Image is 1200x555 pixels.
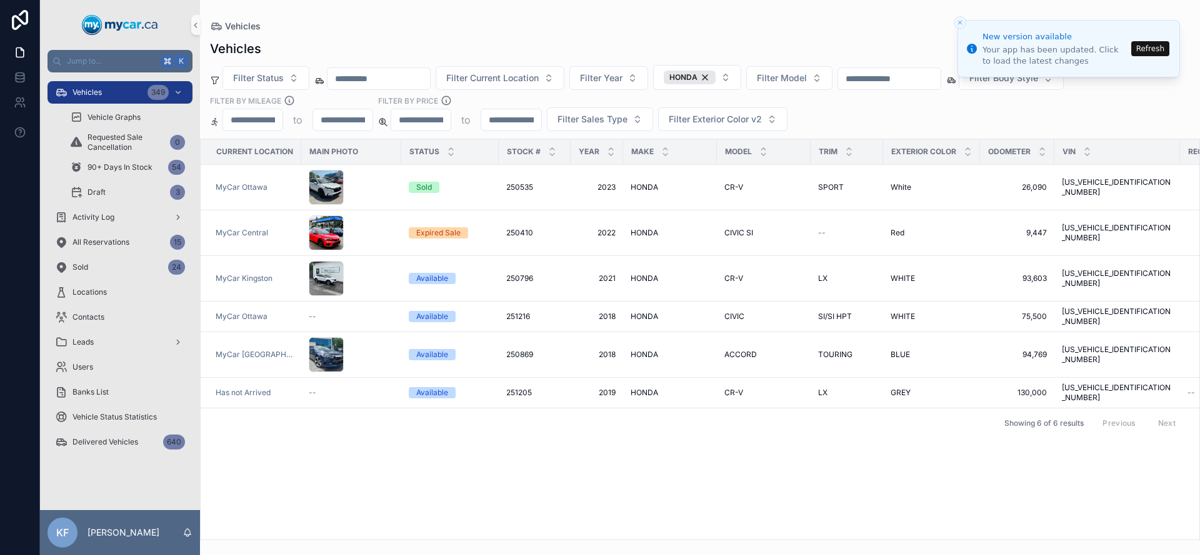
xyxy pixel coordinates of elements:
[1062,177,1172,197] span: [US_VEHICLE_IDENTIFICATION_NUMBER]
[168,260,185,275] div: 24
[724,388,803,398] a: CR-V
[891,228,972,238] a: Red
[72,312,104,322] span: Contacts
[216,182,267,192] a: MyCar Ottawa
[506,312,530,322] span: 251216
[216,147,293,157] span: Current Location
[818,350,876,360] a: TOURING
[72,362,93,372] span: Users
[669,113,762,125] span: Filter Exterior Color v2
[819,147,837,157] span: Trim
[47,406,192,428] a: Vehicle Status Statistics
[724,350,757,360] span: ACCORD
[56,525,69,540] span: KF
[293,112,302,127] p: to
[757,72,807,84] span: Filter Model
[216,350,294,360] a: MyCar [GEOGRAPHIC_DATA]
[818,388,876,398] a: LX
[216,273,272,283] a: MyCar Kingston
[210,20,261,32] a: Vehicles
[578,273,616,283] a: 2021
[891,273,915,283] span: WHITE
[669,72,697,82] span: HONDA
[40,72,200,469] div: scrollable content
[216,388,294,398] a: Has not Arrived
[168,160,185,175] div: 54
[569,66,648,90] button: Select Button
[724,228,753,238] span: CIVIC SI
[579,147,599,157] span: Year
[1062,307,1172,327] a: [US_VEHICLE_IDENTIFICATION_NUMBER]
[47,231,192,253] a: All Reservations15
[216,312,267,322] span: MyCar Ottawa
[309,312,394,322] a: --
[416,387,448,398] div: Available
[724,228,803,238] a: CIVIC SI
[580,72,622,84] span: Filter Year
[818,182,876,192] a: SPORT
[578,312,616,322] span: 2018
[818,228,826,238] span: --
[87,526,159,539] p: [PERSON_NAME]
[409,311,491,322] a: Available
[170,235,185,250] div: 15
[631,388,658,398] span: HONDA
[506,388,532,398] span: 251205
[987,388,1047,398] a: 130,000
[47,331,192,353] a: Leads
[578,228,616,238] span: 2022
[1187,388,1195,398] span: --
[163,435,185,449] div: 640
[216,388,271,398] span: Has not Arrived
[982,31,1127,43] div: New version available
[507,147,541,157] span: Stock #
[72,337,94,347] span: Leads
[222,66,309,90] button: Select Button
[891,182,911,192] span: White
[724,312,744,322] span: CIVIC
[891,388,972,398] a: GREY
[216,182,294,192] a: MyCar Ottawa
[959,66,1064,90] button: Select Button
[506,312,563,322] a: 251216
[506,182,563,192] a: 250535
[47,356,192,378] a: Users
[891,273,972,283] a: WHITE
[818,273,827,283] span: LX
[62,156,192,179] a: 90+ Days In Stock54
[891,147,956,157] span: Exterior Color
[631,182,658,192] span: HONDA
[1004,418,1084,428] span: Showing 6 of 6 results
[416,227,461,238] div: Expired Sale
[309,147,358,157] span: Main Photo
[409,182,491,193] a: Sold
[631,228,658,238] span: HONDA
[176,56,186,66] span: K
[987,273,1047,283] span: 93,603
[891,182,972,192] a: White
[378,95,438,106] label: FILTER BY PRICE
[409,387,491,398] a: Available
[818,273,876,283] a: LX
[216,228,294,238] a: MyCar Central
[578,388,616,398] span: 2019
[987,182,1047,192] a: 26,090
[309,388,394,398] a: --
[216,312,294,322] a: MyCar Ottawa
[891,312,915,322] span: WHITE
[1062,147,1076,157] span: VIN
[506,350,533,360] span: 250869
[631,147,654,157] span: Make
[653,65,741,90] button: Select Button
[724,273,743,283] span: CR-V
[724,350,803,360] a: ACCORD
[47,206,192,228] a: Activity Log
[170,135,185,150] div: 0
[987,350,1047,360] a: 94,769
[62,181,192,204] a: Draft3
